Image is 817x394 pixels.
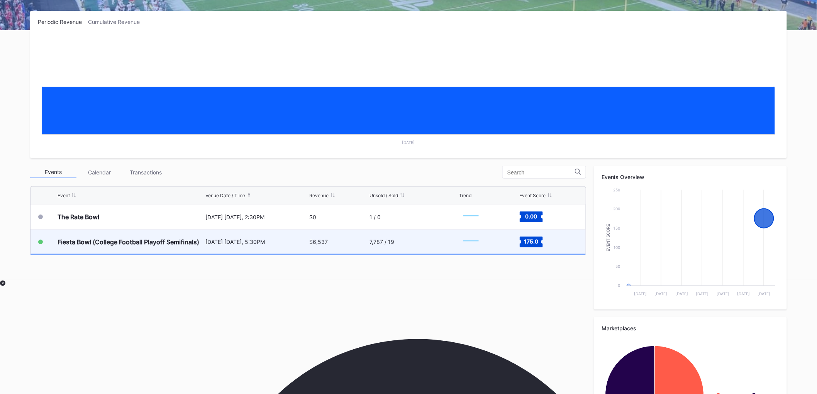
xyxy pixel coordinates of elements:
[614,245,620,250] text: 100
[602,186,779,302] svg: Chart title
[38,19,88,25] div: Periodic Revenue
[618,283,620,288] text: 0
[507,169,575,176] input: Search
[58,193,70,198] div: Event
[310,214,317,220] div: $0
[310,238,328,245] div: $6,537
[459,232,483,252] svg: Chart title
[602,174,779,180] div: Events Overview
[525,213,537,220] text: 0.00
[602,325,779,331] div: Marketplaces
[675,291,688,296] text: [DATE]
[655,291,668,296] text: [DATE]
[370,238,395,245] div: 7,787 / 19
[696,291,709,296] text: [DATE]
[30,166,76,178] div: Events
[459,207,483,227] svg: Chart title
[606,224,610,252] text: Event Score
[524,238,538,244] text: 175.0
[88,19,146,25] div: Cumulative Revenue
[614,206,620,211] text: 200
[737,291,750,296] text: [DATE]
[58,213,99,221] div: The Rate Bowl
[634,291,647,296] text: [DATE]
[614,226,620,230] text: 150
[370,214,381,220] div: 1 / 0
[205,193,245,198] div: Venue Date / Time
[402,140,415,145] text: [DATE]
[76,166,123,178] div: Calendar
[616,264,620,269] text: 50
[310,193,329,198] div: Revenue
[614,188,620,192] text: 250
[38,35,779,150] svg: Chart title
[58,238,199,246] div: Fiesta Bowl (College Football Playoff Semifinals)
[758,291,771,296] text: [DATE]
[205,214,308,220] div: [DATE] [DATE], 2:30PM
[520,193,546,198] div: Event Score
[717,291,729,296] text: [DATE]
[123,166,169,178] div: Transactions
[459,193,472,198] div: Trend
[205,238,308,245] div: [DATE] [DATE], 5:30PM
[370,193,398,198] div: Unsold / Sold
